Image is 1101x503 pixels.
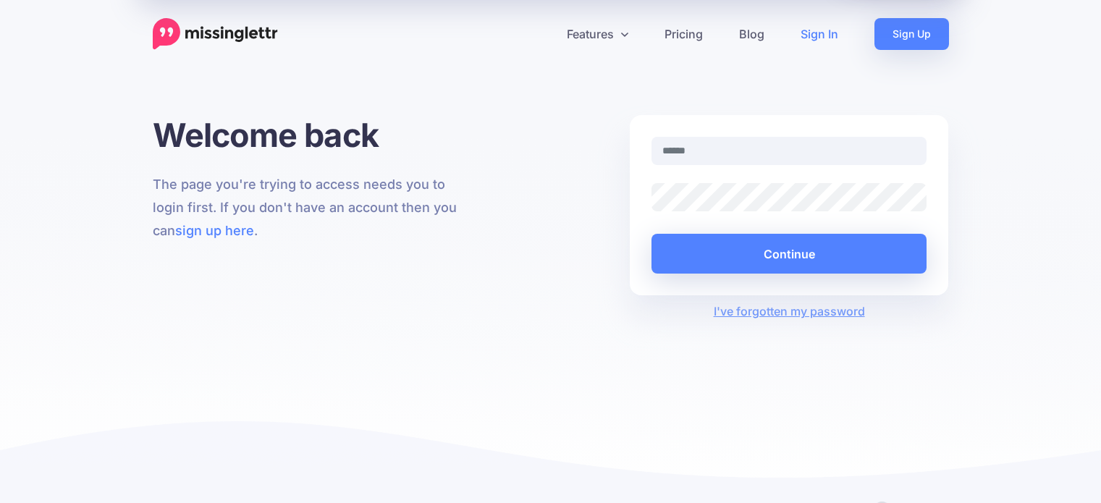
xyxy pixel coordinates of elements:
[549,18,646,50] a: Features
[651,234,927,274] button: Continue
[874,18,949,50] a: Sign Up
[714,304,865,318] a: I've forgotten my password
[153,173,472,242] p: The page you're trying to access needs you to login first. If you don't have an account then you ...
[175,223,254,238] a: sign up here
[721,18,782,50] a: Blog
[646,18,721,50] a: Pricing
[153,115,472,155] h1: Welcome back
[782,18,856,50] a: Sign In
